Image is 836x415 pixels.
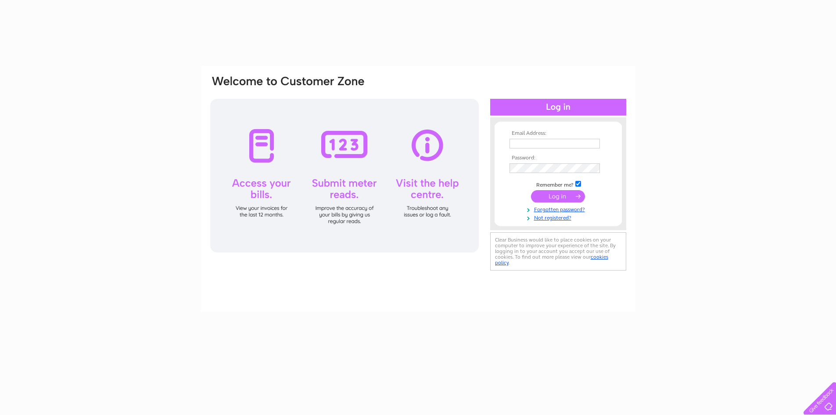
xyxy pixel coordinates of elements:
[507,155,609,161] th: Password:
[509,213,609,221] a: Not registered?
[490,232,626,271] div: Clear Business would like to place cookies on your computer to improve your experience of the sit...
[495,254,608,266] a: cookies policy
[509,205,609,213] a: Forgotten password?
[507,130,609,137] th: Email Address:
[507,180,609,188] td: Remember me?
[531,190,585,202] input: Submit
